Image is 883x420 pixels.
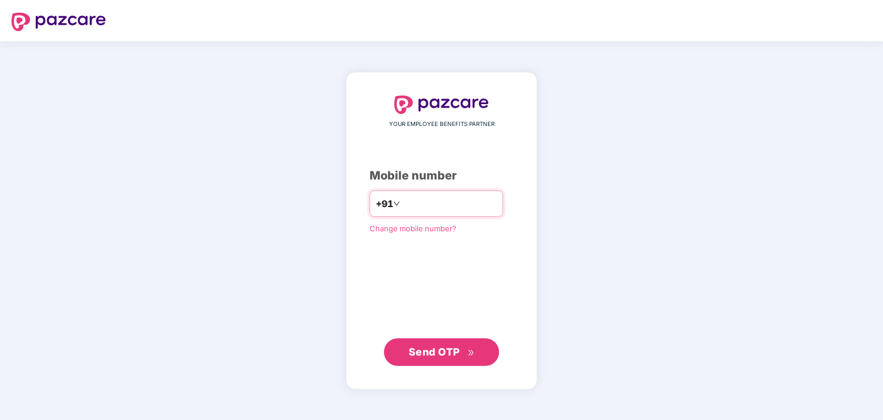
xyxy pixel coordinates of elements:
[370,167,513,185] div: Mobile number
[384,338,499,366] button: Send OTPdouble-right
[394,96,489,114] img: logo
[12,13,106,31] img: logo
[467,349,475,357] span: double-right
[370,224,456,233] a: Change mobile number?
[409,346,460,358] span: Send OTP
[376,197,393,211] span: +91
[393,200,400,207] span: down
[389,120,494,129] span: YOUR EMPLOYEE BENEFITS PARTNER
